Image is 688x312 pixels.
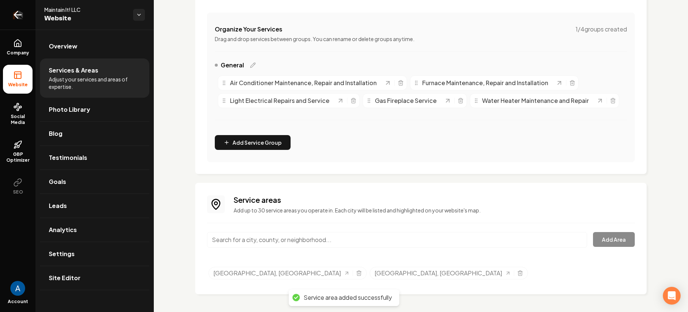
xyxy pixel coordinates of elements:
[473,96,596,105] div: Water Heater Maintenance and Repair
[207,232,587,248] input: Search for a city, county, or neighborhood...
[40,170,149,194] a: Goals
[234,207,635,214] p: Add up to 30 service areas you operate in. Each city will be listed and highlighted on your websi...
[44,13,127,24] span: Website
[3,114,33,125] span: Social Media
[40,34,149,58] a: Overview
[49,105,90,114] span: Photo Library
[49,177,66,186] span: Goals
[374,269,511,278] a: [GEOGRAPHIC_DATA], [GEOGRAPHIC_DATA]
[221,78,384,87] div: Air Conditioner Maintenance, Repair and Installation
[40,122,149,145] a: Blog
[215,25,282,34] h4: Organize Your Services
[40,146,149,170] a: Testimonials
[213,269,350,278] a: [GEOGRAPHIC_DATA], [GEOGRAPHIC_DATA]
[49,201,67,210] span: Leads
[10,189,26,195] span: SEO
[49,66,98,75] span: Services & Areas
[230,78,377,87] span: Air Conditioner Maintenance, Repair and Installation
[49,153,87,162] span: Testimonials
[40,242,149,266] a: Settings
[3,33,33,62] a: Company
[366,96,444,105] div: Gas Fireplace Service
[8,299,28,305] span: Account
[49,249,75,258] span: Settings
[3,134,33,169] a: GBP Optimizer
[3,151,33,163] span: GBP Optimizer
[213,269,341,278] span: [GEOGRAPHIC_DATA], [GEOGRAPHIC_DATA]
[215,135,291,150] button: Add Service Group
[221,96,337,105] div: Light Electrical Repairs and Service
[49,274,81,282] span: Site Editor
[40,218,149,242] a: Analytics
[215,35,627,43] p: Drag and drop services between groups. You can rename or delete groups anytime.
[230,96,329,105] span: Light Electrical Repairs and Service
[221,61,244,70] span: General
[482,96,589,105] span: Water Heater Maintenance and Repair
[49,42,77,51] span: Overview
[40,98,149,121] a: Photo Library
[3,97,33,131] a: Social Media
[40,194,149,218] a: Leads
[49,76,140,90] span: Adjust your services and areas of expertise.
[5,82,31,88] span: Website
[3,172,33,201] button: SEO
[422,78,548,87] span: Furnace Maintenance, Repair and Installation
[209,267,635,282] ul: Selected tags
[375,96,437,105] span: Gas Fireplace Service
[576,25,627,34] span: 1 / 4 groups created
[4,50,32,56] span: Company
[663,287,681,305] div: Open Intercom Messenger
[49,225,77,234] span: Analytics
[10,281,25,296] img: Andrew Magana
[374,269,502,278] span: [GEOGRAPHIC_DATA], [GEOGRAPHIC_DATA]
[413,78,556,87] div: Furnace Maintenance, Repair and Installation
[44,6,127,13] span: Maintain It! LLC
[304,294,392,302] div: Service area added successfully
[234,195,635,205] h3: Service areas
[10,281,25,296] button: Open user button
[40,266,149,290] a: Site Editor
[49,129,62,138] span: Blog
